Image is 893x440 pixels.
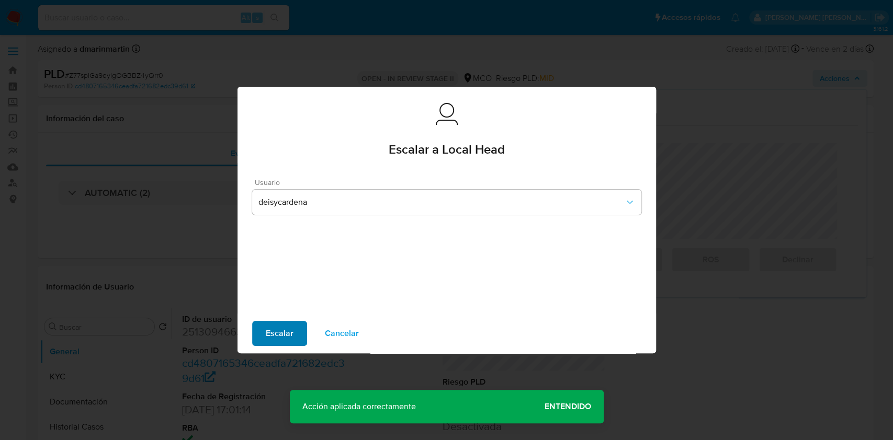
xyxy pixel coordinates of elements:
span: Cancelar [325,322,359,345]
span: Escalar a Local Head [389,143,505,156]
span: Usuario [255,179,644,186]
button: Escalar [252,321,307,346]
button: Cancelar [311,321,372,346]
span: Escalar [266,322,293,345]
button: deisycardena [252,190,641,215]
span: deisycardena [258,197,625,207]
